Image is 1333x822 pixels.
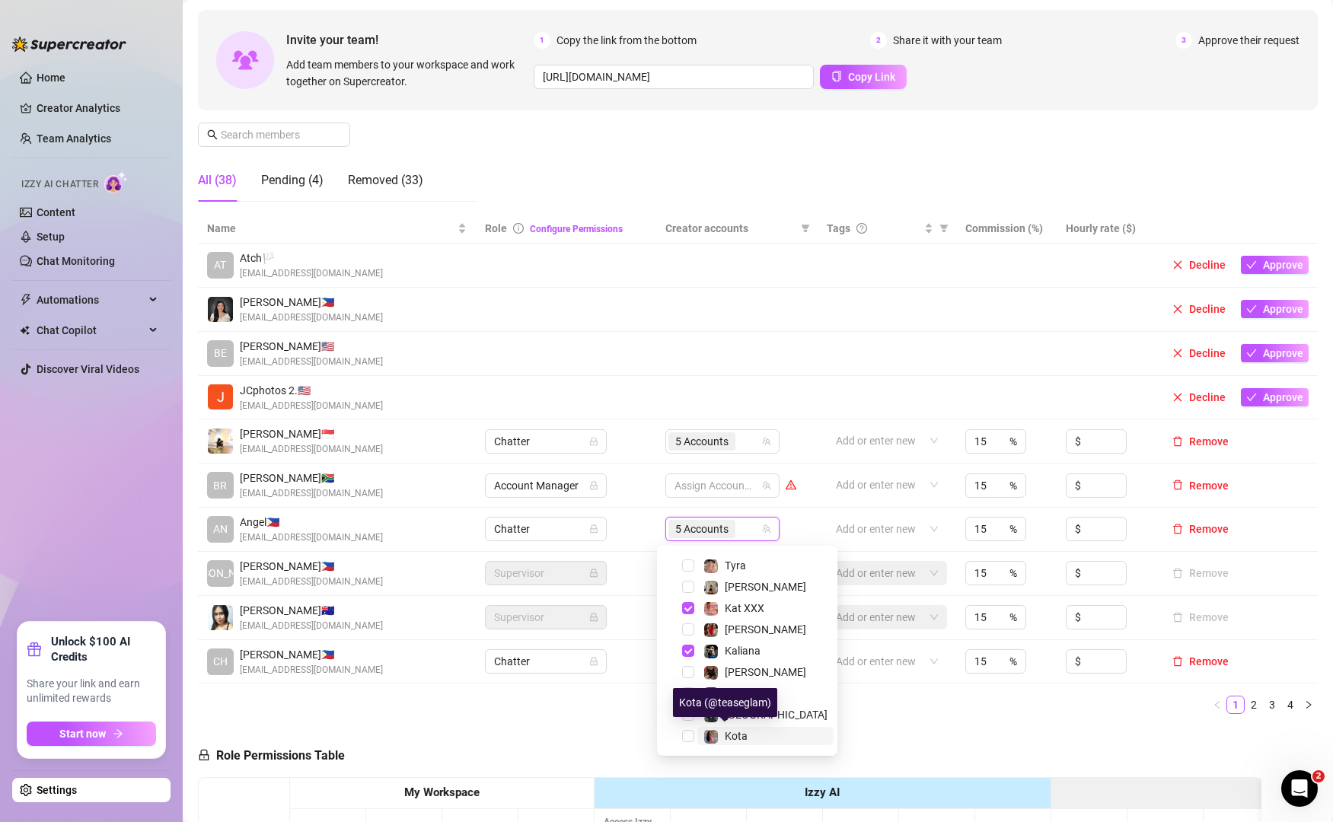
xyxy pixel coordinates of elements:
[240,663,383,677] span: [EMAIL_ADDRESS][DOMAIN_NAME]
[240,294,383,311] span: [PERSON_NAME] 🇵🇭
[556,32,697,49] span: Copy the link from the bottom
[1264,696,1280,713] a: 3
[1208,696,1226,714] button: left
[762,437,771,446] span: team
[1166,564,1235,582] button: Remove
[805,785,840,799] strong: Izzy AI
[51,634,156,664] strong: Unlock $100 AI Credits
[1246,304,1257,314] span: check
[1189,259,1226,271] span: Decline
[1189,391,1226,403] span: Decline
[485,222,507,234] span: Role
[682,666,694,678] span: Select tree node
[494,430,598,453] span: Chatter
[1189,479,1229,492] span: Remove
[27,722,156,746] button: Start nowarrow-right
[494,474,598,497] span: Account Manager
[240,602,383,619] span: [PERSON_NAME] 🇦🇺
[240,382,383,399] span: JCphotos 2. 🇺🇸
[1263,347,1303,359] span: Approve
[104,171,128,193] img: AI Chatter
[60,728,107,740] span: Start now
[1166,652,1235,671] button: Remove
[494,606,598,629] span: Supervisor
[1263,303,1303,315] span: Approve
[214,477,228,494] span: BR
[1263,696,1281,714] li: 3
[37,363,139,375] a: Discover Viral Videos
[1172,524,1183,534] span: delete
[1312,770,1325,782] span: 2
[240,338,383,355] span: [PERSON_NAME] 🇺🇸
[1281,696,1300,714] li: 4
[589,437,598,446] span: lock
[589,569,598,578] span: lock
[801,224,810,233] span: filter
[1175,32,1192,49] span: 3
[1189,435,1229,448] span: Remove
[589,524,598,534] span: lock
[240,442,383,457] span: [EMAIL_ADDRESS][DOMAIN_NAME]
[534,32,550,49] span: 1
[704,623,718,637] img: Caroline
[240,355,383,369] span: [EMAIL_ADDRESS][DOMAIN_NAME]
[240,311,383,325] span: [EMAIL_ADDRESS][DOMAIN_NAME]
[198,214,476,244] th: Name
[725,687,761,699] span: Lakelyn
[704,602,718,616] img: Kat XXX
[240,514,383,530] span: Angel 🇵🇭
[786,479,796,490] span: warning
[207,220,454,237] span: Name
[682,623,694,636] span: Select tree node
[725,559,746,572] span: Tyra
[208,384,233,409] img: JCphotos 2020
[240,558,383,575] span: [PERSON_NAME] 🇵🇭
[725,730,748,742] span: Kota
[37,132,111,145] a: Team Analytics
[1241,344,1309,362] button: Approve
[1172,436,1183,447] span: delete
[37,96,158,120] a: Creator Analytics
[1304,700,1313,709] span: right
[1246,392,1257,403] span: check
[1245,696,1263,714] li: 2
[1282,696,1299,713] a: 4
[1198,32,1300,49] span: Approve their request
[208,429,233,454] img: Adam Bautista
[675,433,729,450] span: 5 Accounts
[1241,388,1309,406] button: Approve
[589,481,598,490] span: lock
[12,37,126,52] img: logo-BBDzfeDw.svg
[1172,479,1183,490] span: delete
[1241,300,1309,318] button: Approve
[1263,391,1303,403] span: Approve
[208,297,233,322] img: Justine Bairan
[530,224,623,234] a: Configure Permissions
[1213,700,1222,709] span: left
[494,562,598,585] span: Supervisor
[1166,344,1232,362] button: Decline
[37,255,115,267] a: Chat Monitoring
[673,688,777,717] div: Kota (@teaseglam)
[1172,260,1183,270] span: close
[240,486,383,501] span: [EMAIL_ADDRESS][DOMAIN_NAME]
[214,345,227,362] span: BE
[589,657,598,666] span: lock
[1166,608,1235,626] button: Remove
[893,32,1002,49] span: Share it with your team
[1227,696,1244,713] a: 1
[37,288,145,312] span: Automations
[725,581,806,593] span: [PERSON_NAME]
[725,602,764,614] span: Kat XXX
[37,231,65,243] a: Setup
[240,470,383,486] span: [PERSON_NAME] 🇿🇦
[20,325,30,336] img: Chat Copilot
[682,581,694,593] span: Select tree node
[240,619,383,633] span: [EMAIL_ADDRESS][DOMAIN_NAME]
[1281,770,1318,807] iframe: Intercom live chat
[27,642,42,657] span: gift
[286,56,528,90] span: Add team members to your workspace and work together on Supercreator.
[870,32,887,49] span: 2
[1189,523,1229,535] span: Remove
[513,223,524,234] span: info-circle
